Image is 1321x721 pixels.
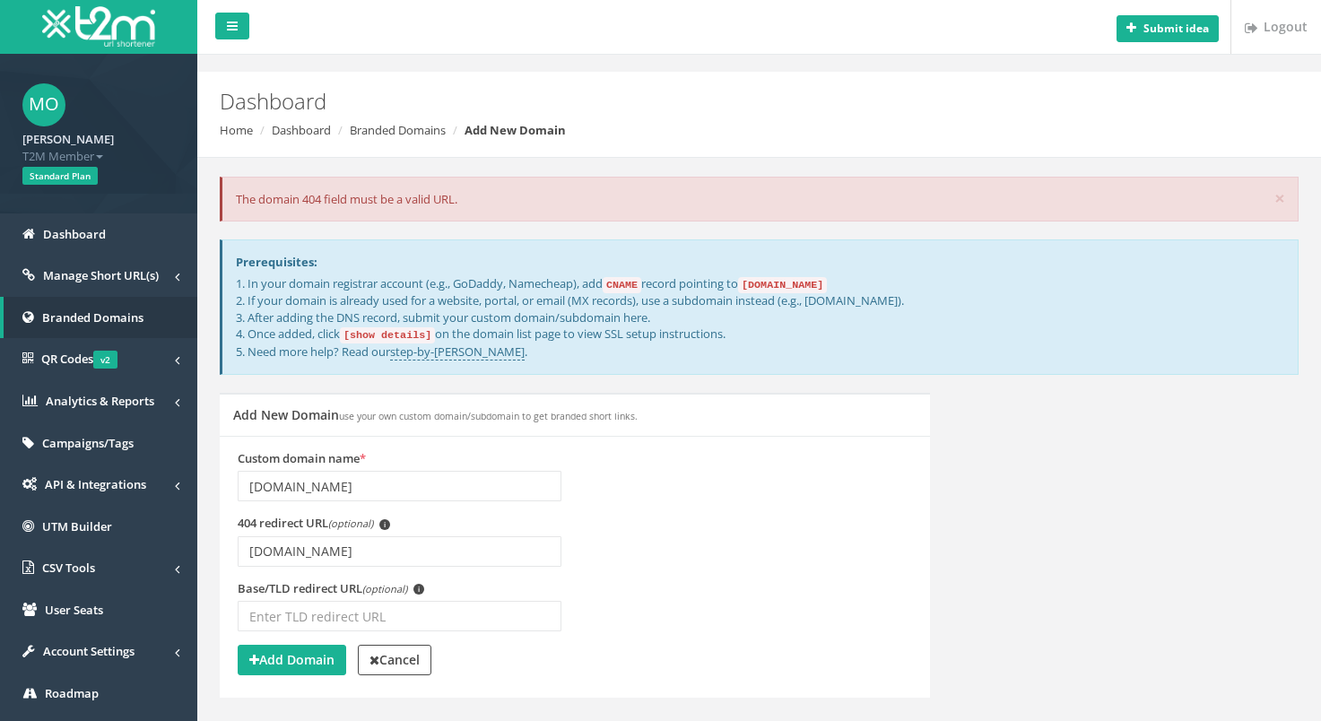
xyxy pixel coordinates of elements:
[339,410,638,422] small: use your own custom domain/subdomain to get branded short links.
[738,277,827,293] code: [DOMAIN_NAME]
[238,601,561,631] input: Enter TLD redirect URL
[42,309,143,326] span: Branded Domains
[238,515,390,532] label: 404 redirect URL
[249,651,335,668] strong: Add Domain
[22,148,175,165] span: T2M Member
[362,582,407,595] em: (optional)
[238,536,561,567] input: Enter 404 redirect URL
[238,471,561,501] input: Enter domain name
[390,343,525,360] a: step-by-[PERSON_NAME]
[43,267,159,283] span: Manage Short URL(s)
[340,327,435,343] code: [show details]
[238,450,366,467] label: Custom domain name
[369,651,420,668] strong: Cancel
[465,122,566,138] strong: Add New Domain
[1117,15,1219,42] button: Submit idea
[1143,21,1209,36] b: Submit idea
[413,584,424,595] span: i
[42,560,95,576] span: CSV Tools
[45,685,99,701] span: Roadmap
[46,393,154,409] span: Analytics & Reports
[358,645,431,675] a: Cancel
[238,580,424,597] label: Base/TLD redirect URL
[43,226,106,242] span: Dashboard
[328,517,373,530] em: (optional)
[42,435,134,451] span: Campaigns/Tags
[93,351,117,369] span: v2
[1274,189,1285,208] button: ×
[42,518,112,534] span: UTM Builder
[45,602,103,618] span: User Seats
[220,122,253,138] a: Home
[22,126,175,164] a: [PERSON_NAME] T2M Member
[238,645,346,675] button: Add Domain
[42,6,155,47] img: T2M
[22,167,98,185] span: Standard Plan
[233,408,638,421] h5: Add New Domain
[379,519,390,530] span: i
[603,277,641,293] code: CNAME
[22,131,114,147] strong: [PERSON_NAME]
[236,275,1284,360] p: 1. In your domain registrar account (e.g., GoDaddy, Namecheap), add record pointing to 2. If your...
[45,476,146,492] span: API & Integrations
[350,122,446,138] a: Branded Domains
[220,90,1115,113] h2: Dashboard
[22,83,65,126] span: MO
[41,351,117,367] span: QR Codes
[236,254,317,270] strong: Prerequisites:
[43,643,135,659] span: Account Settings
[272,122,331,138] a: Dashboard
[220,177,1299,222] div: The domain 404 field must be a valid URL.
